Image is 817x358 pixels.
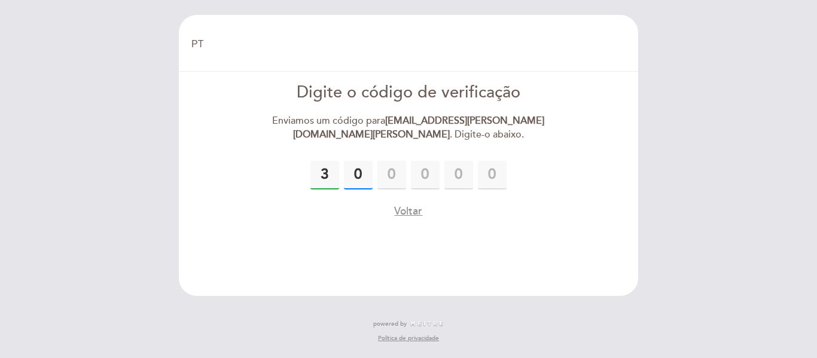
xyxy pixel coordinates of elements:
[378,334,439,342] a: Política de privacidade
[272,114,546,142] div: Enviamos um código para . Digite-o abaixo.
[411,161,440,189] input: 0
[310,161,339,189] input: 0
[377,161,406,189] input: 0
[410,321,444,327] img: MEITRE
[478,161,507,189] input: 0
[344,161,373,189] input: 0
[373,320,444,328] a: powered by
[444,161,473,189] input: 0
[394,204,422,219] button: Voltar
[373,320,407,328] span: powered by
[293,115,545,140] strong: [EMAIL_ADDRESS][PERSON_NAME][DOMAIN_NAME][PERSON_NAME]
[272,81,546,105] div: Digite o código de verificação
